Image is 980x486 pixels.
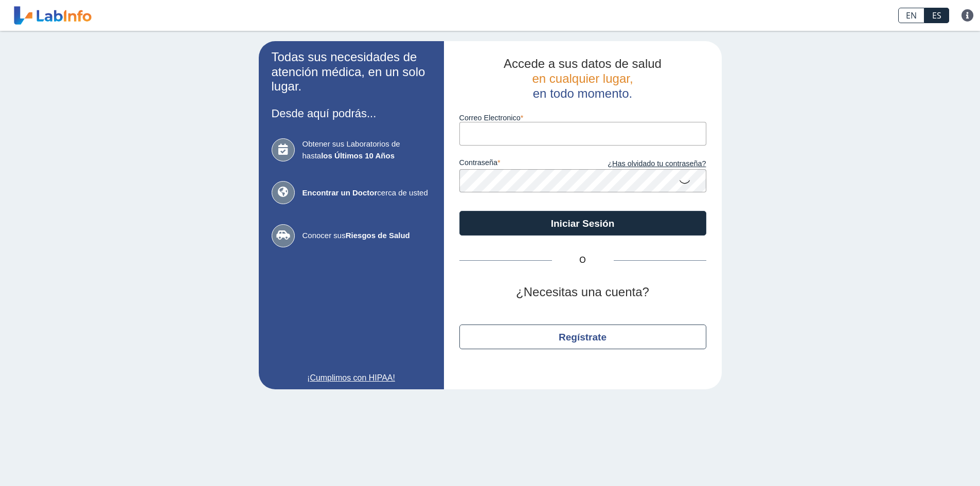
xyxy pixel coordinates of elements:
[459,211,706,236] button: Iniciar Sesión
[583,158,706,170] a: ¿Has olvidado tu contraseña?
[459,325,706,349] button: Regístrate
[302,187,431,199] span: cerca de usted
[504,57,662,70] span: Accede a sus datos de salud
[272,107,431,120] h3: Desde aquí podrás...
[302,138,431,161] span: Obtener sus Laboratorios de hasta
[552,254,614,266] span: O
[459,285,706,300] h2: ¿Necesitas una cuenta?
[321,151,395,160] b: los Últimos 10 Años
[346,231,410,240] b: Riesgos de Salud
[272,372,431,384] a: ¡Cumplimos con HIPAA!
[532,71,633,85] span: en cualquier lugar,
[459,158,583,170] label: contraseña
[272,50,431,94] h2: Todas sus necesidades de atención médica, en un solo lugar.
[302,188,378,197] b: Encontrar un Doctor
[924,8,949,23] a: ES
[302,230,431,242] span: Conocer sus
[898,8,924,23] a: EN
[533,86,632,100] span: en todo momento.
[459,114,706,122] label: Correo Electronico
